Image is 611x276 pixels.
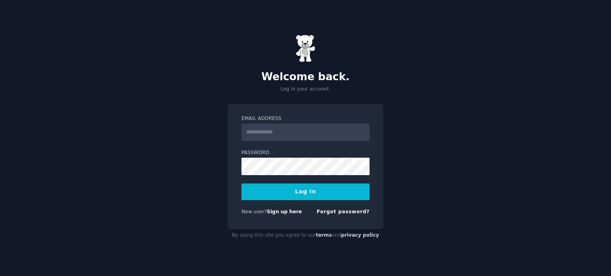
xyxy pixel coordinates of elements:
[316,232,332,238] a: terms
[241,115,370,122] label: Email Address
[241,149,370,156] label: Password
[241,209,267,214] span: New user?
[241,183,370,200] button: Log In
[267,209,302,214] a: Sign up here
[341,232,379,238] a: privacy policy
[228,86,383,93] p: Log in your account.
[228,71,383,83] h2: Welcome back.
[296,35,315,62] img: Gummy Bear
[228,229,383,242] div: By using this site you agree to our and
[317,209,370,214] a: Forgot password?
